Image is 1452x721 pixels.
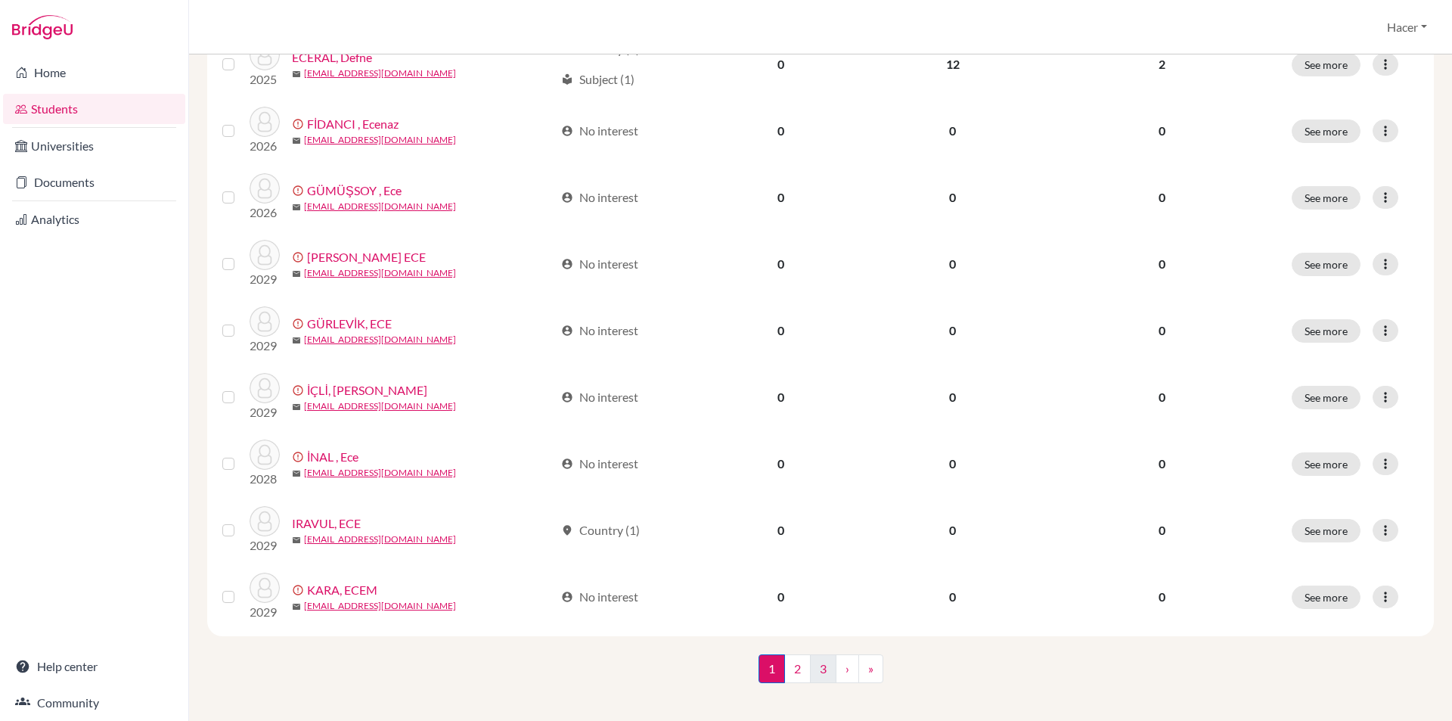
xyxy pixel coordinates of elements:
p: 2 [1050,55,1274,73]
span: 1 [759,654,785,683]
p: 2025 [250,70,280,89]
span: error_outline [292,451,307,463]
span: account_circle [561,458,573,470]
button: See more [1292,120,1360,143]
td: 0 [864,98,1041,164]
a: [EMAIL_ADDRESS][DOMAIN_NAME] [304,133,456,147]
button: See more [1292,53,1360,76]
p: 2029 [250,337,280,355]
a: İNAL , Ece [307,448,358,466]
span: account_circle [561,191,573,204]
img: Bridge-U [12,15,73,39]
div: No interest [561,188,638,207]
a: » [858,654,883,683]
img: GÜMÜŞSOY , Ece [250,173,280,204]
a: Students [3,94,185,124]
a: KARA, ECEM [307,581,377,599]
span: mail [292,70,301,79]
div: No interest [561,388,638,406]
td: 0 [697,564,864,630]
td: 0 [697,430,864,497]
p: 0 [1050,588,1274,606]
img: İNAL , Ece [250,440,280,470]
img: GÜRLEVİK, ECE [250,306,280,337]
button: Hacer [1380,13,1434,42]
td: 0 [864,164,1041,231]
span: mail [292,402,301,412]
button: See more [1292,519,1360,542]
span: mail [292,536,301,545]
img: ECERAL, Defne [250,40,280,70]
a: [EMAIL_ADDRESS][DOMAIN_NAME] [304,266,456,280]
button: See more [1292,186,1360,210]
a: [EMAIL_ADDRESS][DOMAIN_NAME] [304,466,456,480]
a: ECERAL, Defne [292,48,372,67]
a: 2 [784,654,811,683]
a: Documents [3,167,185,197]
span: location_on [561,43,573,55]
a: GÜMÜŞSOY , Ece [307,182,402,200]
div: Country (1) [561,521,640,539]
td: 0 [697,364,864,430]
a: › [836,654,859,683]
span: mail [292,136,301,145]
a: Universities [3,131,185,161]
span: location_on [561,524,573,536]
a: Community [3,688,185,718]
a: Help center [3,651,185,682]
a: Home [3,57,185,88]
span: account_circle [561,325,573,337]
span: account_circle [561,258,573,270]
span: mail [292,469,301,478]
span: local_library [561,73,573,85]
button: See more [1292,253,1360,276]
a: [EMAIL_ADDRESS][DOMAIN_NAME] [304,333,456,347]
span: account_circle [561,391,573,403]
button: See more [1292,386,1360,409]
span: account_circle [561,125,573,137]
p: 0 [1050,521,1274,539]
p: 2026 [250,204,280,222]
td: 0 [864,564,1041,630]
div: Subject (1) [561,70,634,89]
div: No interest [561,255,638,273]
img: KARA, ECEM [250,573,280,603]
a: [EMAIL_ADDRESS][DOMAIN_NAME] [304,533,456,546]
a: GÜRLEVİK, ECE [307,315,392,333]
img: IRAVUL, ECE [250,506,280,536]
td: 0 [864,364,1041,430]
td: 0 [864,297,1041,364]
p: 2026 [250,137,280,155]
td: 0 [864,430,1041,497]
button: See more [1292,452,1360,476]
p: 2029 [250,536,280,555]
span: error_outline [292,118,307,130]
p: 0 [1050,188,1274,207]
a: [EMAIL_ADDRESS][DOMAIN_NAME] [304,599,456,613]
button: See more [1292,586,1360,609]
a: Analytics [3,204,185,235]
td: 12 [864,31,1041,98]
td: 0 [697,497,864,564]
p: 2028 [250,470,280,488]
p: 0 [1050,122,1274,140]
p: 2029 [250,403,280,421]
a: [EMAIL_ADDRESS][DOMAIN_NAME] [304,67,456,80]
div: No interest [561,322,638,340]
a: 3 [810,654,836,683]
img: FİDANCI , Ecenaz [250,107,280,137]
nav: ... [759,654,883,695]
p: 0 [1050,255,1274,273]
span: mail [292,602,301,611]
div: No interest [561,588,638,606]
td: 0 [864,497,1041,564]
p: 0 [1050,322,1274,340]
p: 2029 [250,603,280,621]
p: 0 [1050,388,1274,406]
p: 0 [1050,455,1274,473]
td: 0 [864,231,1041,297]
a: İÇLİ, [PERSON_NAME] [307,381,427,399]
td: 0 [697,31,864,98]
button: See more [1292,319,1360,343]
img: GÜRELİK, ALİSA ECE [250,240,280,270]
